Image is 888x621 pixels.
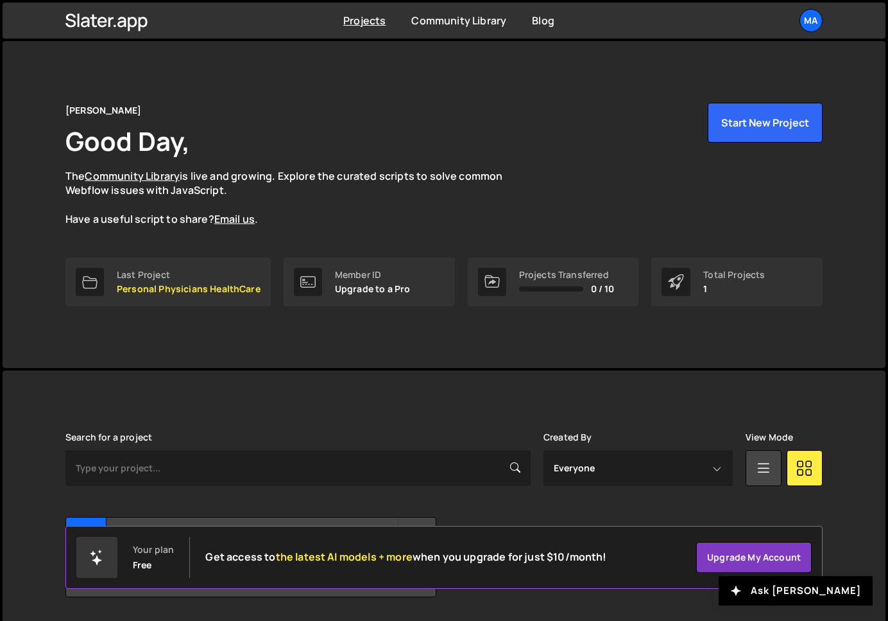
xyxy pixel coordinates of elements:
[133,545,174,555] div: Your plan
[65,103,141,118] div: [PERSON_NAME]
[719,576,873,606] button: Ask [PERSON_NAME]
[65,123,190,159] h1: Good Day,
[708,103,823,143] button: Start New Project
[343,13,386,28] a: Projects
[117,284,260,294] p: Personal Physicians HealthCare
[519,270,615,280] div: Projects Transferred
[205,551,606,563] h2: Get access to when you upgrade for just $10/month!
[276,550,413,564] span: the latest AI models + more
[696,542,812,573] a: Upgrade my account
[133,560,152,570] div: Free
[335,284,411,294] p: Upgrade to a Pro
[65,450,531,486] input: Type your project...
[214,212,255,226] a: Email us
[114,523,397,538] h2: Personal Physicians HealthCare
[703,284,765,294] p: 1
[591,284,615,294] span: 0 / 10
[65,517,436,597] a: Pe Personal Physicians HealthCare Created by [EMAIL_ADDRESS][DOMAIN_NAME] 9 pages, last updated b...
[117,270,260,280] div: Last Project
[799,9,823,32] a: Ma
[703,270,765,280] div: Total Projects
[65,169,527,227] p: The is live and growing. Explore the curated scripts to solve common Webflow issues with JavaScri...
[85,169,180,183] a: Community Library
[65,258,271,306] a: Last Project Personal Physicians HealthCare
[65,432,152,442] label: Search for a project
[411,13,506,28] a: Community Library
[335,270,411,280] div: Member ID
[746,432,793,442] label: View Mode
[66,518,107,558] div: Pe
[532,13,554,28] a: Blog
[543,432,592,442] label: Created By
